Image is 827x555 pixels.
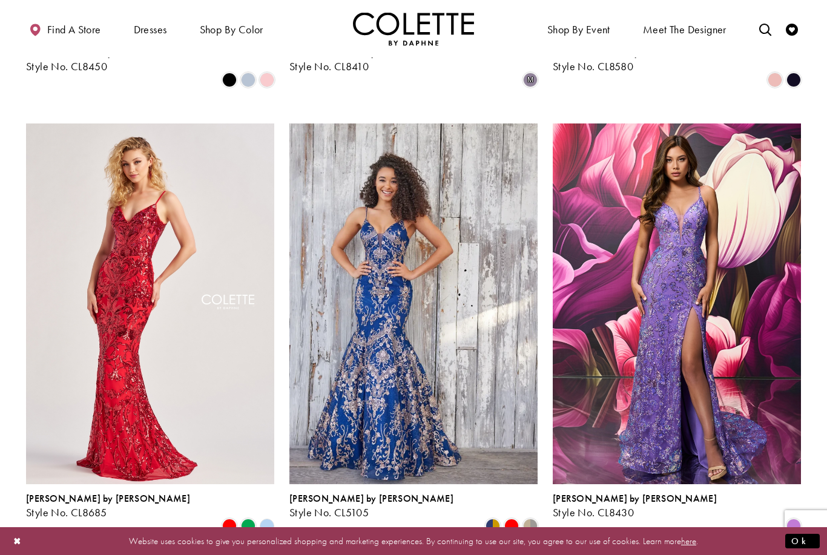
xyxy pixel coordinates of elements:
[87,533,740,549] p: Website uses cookies to give you personalized shopping and marketing experiences. By continuing t...
[547,24,610,36] span: Shop By Event
[26,493,190,519] div: Colette by Daphne Style No. CL8685
[47,24,101,36] span: Find a store
[197,12,266,45] span: Shop by color
[26,505,107,519] span: Style No. CL8685
[289,492,453,505] span: [PERSON_NAME] by [PERSON_NAME]
[756,12,774,45] a: Toggle search
[26,59,107,73] span: Style No. CL8450
[553,505,634,519] span: Style No. CL8430
[353,12,474,45] img: Colette by Daphne
[241,73,255,87] i: Ice Blue
[504,519,519,533] i: Red
[353,12,474,45] a: Visit Home Page
[786,73,801,87] i: Midnight
[260,73,274,87] i: Ice Pink
[544,12,613,45] span: Shop By Event
[785,533,820,548] button: Submit Dialog
[643,24,727,36] span: Meet the designer
[523,73,538,87] i: Dusty Lilac/Multi
[131,12,170,45] span: Dresses
[26,12,104,45] a: Find a store
[26,492,190,505] span: [PERSON_NAME] by [PERSON_NAME]
[768,73,782,87] i: Rose Gold
[289,59,369,73] span: Style No. CL8410
[289,47,453,73] div: Colette by Daphne Style No. CL8410
[553,492,717,505] span: [PERSON_NAME] by [PERSON_NAME]
[289,123,538,484] a: Visit Colette by Daphne Style No. CL5105 Page
[681,534,696,547] a: here
[241,519,255,533] i: Emerald
[783,12,801,45] a: Check Wishlist
[553,493,717,519] div: Colette by Daphne Style No. CL8430
[26,47,190,73] div: Colette by Daphne Style No. CL8450
[289,493,453,519] div: Colette by Daphne Style No. CL5105
[289,505,369,519] span: Style No. CL5105
[26,123,274,484] a: Visit Colette by Daphne Style No. CL8685 Page
[222,73,237,87] i: Black
[640,12,730,45] a: Meet the designer
[134,24,167,36] span: Dresses
[7,530,28,551] button: Close Dialog
[523,519,538,533] i: Gold/Pewter
[553,47,717,73] div: Colette by Daphne Style No. CL8580
[553,59,633,73] span: Style No. CL8580
[260,519,274,533] i: Periwinkle
[553,123,801,484] a: Visit Colette by Daphne Style No. CL8430 Page
[222,519,237,533] i: Red
[486,519,500,533] i: Navy Blue/Gold
[200,24,263,36] span: Shop by color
